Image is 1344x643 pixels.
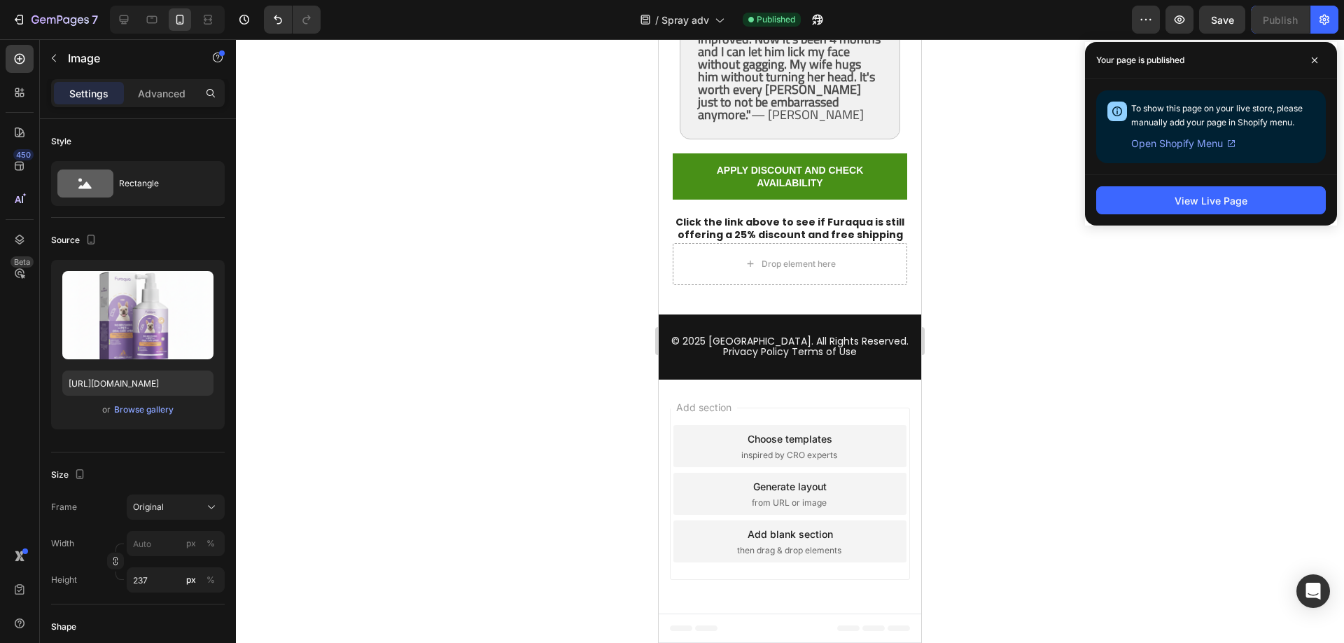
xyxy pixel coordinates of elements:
[264,6,321,34] div: Undo/Redo
[51,466,88,485] div: Size
[659,39,921,643] iframe: Design area
[661,13,709,27] span: Spray adv
[183,572,199,588] button: %
[119,167,204,200] div: Rectangle
[133,501,164,513] span: Original
[10,256,34,268] div: Beta
[1131,135,1223,152] span: Open Shopify Menu
[206,537,215,550] div: %
[62,371,213,396] input: https://example.com/image.jpg
[138,86,185,101] p: Advanced
[183,535,199,552] button: %
[1211,14,1234,26] span: Save
[6,6,104,34] button: 7
[127,567,225,593] input: px%
[186,537,196,550] div: px
[13,149,34,160] div: 450
[51,574,77,586] label: Height
[206,574,215,586] div: %
[186,574,196,586] div: px
[51,537,74,550] label: Width
[1199,6,1245,34] button: Save
[1096,53,1184,67] p: Your page is published
[1296,574,1330,608] div: Open Intercom Messenger
[127,531,225,556] input: px%
[68,50,187,67] p: Image
[51,231,99,250] div: Source
[202,535,219,552] button: px
[51,501,77,513] label: Frame
[1251,6,1310,34] button: Publish
[1263,13,1298,27] div: Publish
[102,401,111,418] span: or
[51,621,76,633] div: Shape
[69,86,108,101] p: Settings
[114,403,174,416] div: Browse gallery
[1096,186,1326,214] button: View Live Page
[62,271,213,359] img: preview-image
[113,403,174,417] button: Browse gallery
[51,135,71,148] div: Style
[757,13,795,26] span: Published
[92,11,98,28] p: 7
[127,495,225,520] button: Original
[1131,103,1303,127] span: To show this page on your live store, please manually add your page in Shopify menu.
[1175,193,1247,208] div: View Live Page
[202,572,219,588] button: px
[655,13,659,27] span: /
